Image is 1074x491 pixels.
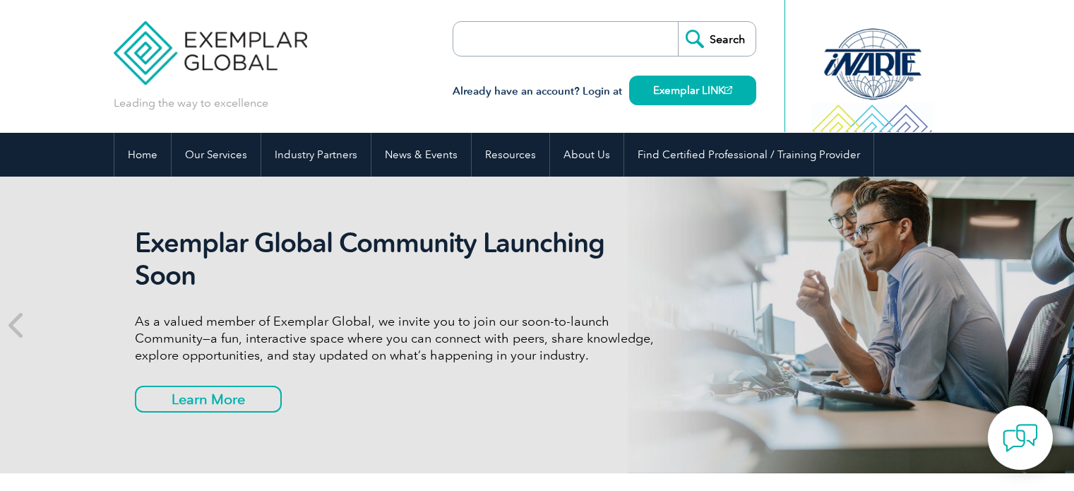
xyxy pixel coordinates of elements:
[135,386,282,413] a: Learn More
[453,83,756,100] h3: Already have an account? Login at
[371,133,471,177] a: News & Events
[135,313,664,364] p: As a valued member of Exemplar Global, we invite you to join our soon-to-launch Community—a fun, ...
[135,227,664,292] h2: Exemplar Global Community Launching Soon
[550,133,623,177] a: About Us
[472,133,549,177] a: Resources
[114,95,268,111] p: Leading the way to excellence
[172,133,261,177] a: Our Services
[1003,420,1038,456] img: contact-chat.png
[678,22,756,56] input: Search
[724,86,732,94] img: open_square.png
[629,76,756,105] a: Exemplar LINK
[261,133,371,177] a: Industry Partners
[624,133,873,177] a: Find Certified Professional / Training Provider
[114,133,171,177] a: Home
